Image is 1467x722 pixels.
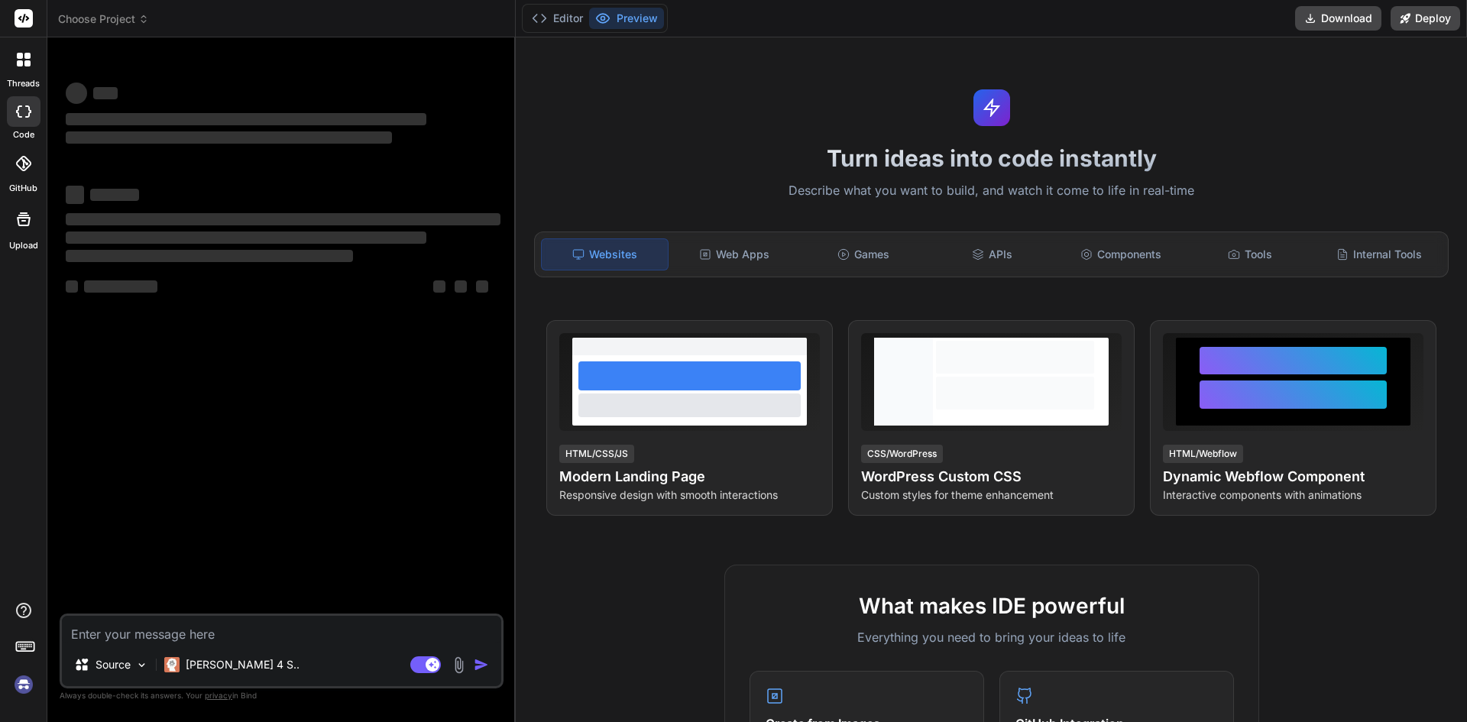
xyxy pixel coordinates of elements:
div: Internal Tools [1316,238,1442,270]
img: Claude 4 Sonnet [164,657,180,672]
label: threads [7,77,40,90]
img: signin [11,672,37,698]
img: attachment [450,656,468,674]
div: Tools [1187,238,1313,270]
button: Editor [526,8,589,29]
h2: What makes IDE powerful [750,590,1234,622]
p: Custom styles for theme enhancement [861,487,1122,503]
h4: Dynamic Webflow Component [1163,466,1423,487]
label: GitHub [9,182,37,195]
p: Responsive design with smooth interactions [559,487,820,503]
p: Describe what you want to build, and watch it come to life in real-time [525,181,1458,201]
span: privacy [205,691,232,700]
div: Components [1058,238,1184,270]
div: Websites [541,238,669,270]
span: ‌ [66,83,87,104]
p: Always double-check its answers. Your in Bind [60,688,504,703]
div: CSS/WordPress [861,445,943,463]
p: Interactive components with animations [1163,487,1423,503]
div: HTML/Webflow [1163,445,1243,463]
span: ‌ [455,280,467,293]
div: Web Apps [672,238,798,270]
h4: Modern Landing Page [559,466,820,487]
p: Everything you need to bring your ideas to life [750,628,1234,646]
button: Download [1295,6,1381,31]
div: APIs [929,238,1055,270]
img: icon [474,657,489,672]
span: ‌ [66,113,426,125]
span: ‌ [84,280,157,293]
span: ‌ [66,250,353,262]
span: ‌ [90,189,139,201]
span: ‌ [93,87,118,99]
span: ‌ [66,213,500,225]
span: ‌ [66,231,426,244]
button: Deploy [1391,6,1460,31]
h4: WordPress Custom CSS [861,466,1122,487]
span: ‌ [66,131,392,144]
img: Pick Models [135,659,148,672]
button: Preview [589,8,664,29]
h1: Turn ideas into code instantly [525,144,1458,172]
p: [PERSON_NAME] 4 S.. [186,657,300,672]
p: Source [96,657,131,672]
span: ‌ [433,280,445,293]
div: Games [801,238,927,270]
span: ‌ [66,280,78,293]
span: ‌ [476,280,488,293]
label: code [13,128,34,141]
label: Upload [9,239,38,252]
span: ‌ [66,186,84,204]
span: Choose Project [58,11,149,27]
div: HTML/CSS/JS [559,445,634,463]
